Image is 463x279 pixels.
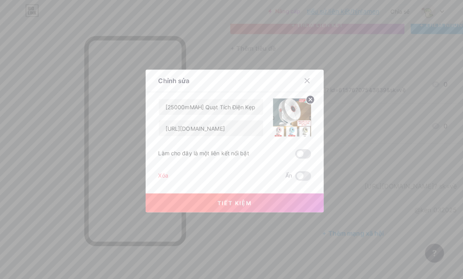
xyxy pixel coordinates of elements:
div: Làm cho đây là một liên kết nổi bật [156,147,246,157]
input: URL [157,119,260,135]
span: Ẩn [281,169,288,179]
input: Tiêu đề [157,98,260,114]
img: liên kết_hình thu nhỏ [269,98,307,135]
div: Xóa [156,169,166,179]
div: Chỉnh sửa [156,75,187,85]
button: TIẾT KIỆM [144,191,319,210]
span: TIẾT KIỆM [215,197,249,204]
